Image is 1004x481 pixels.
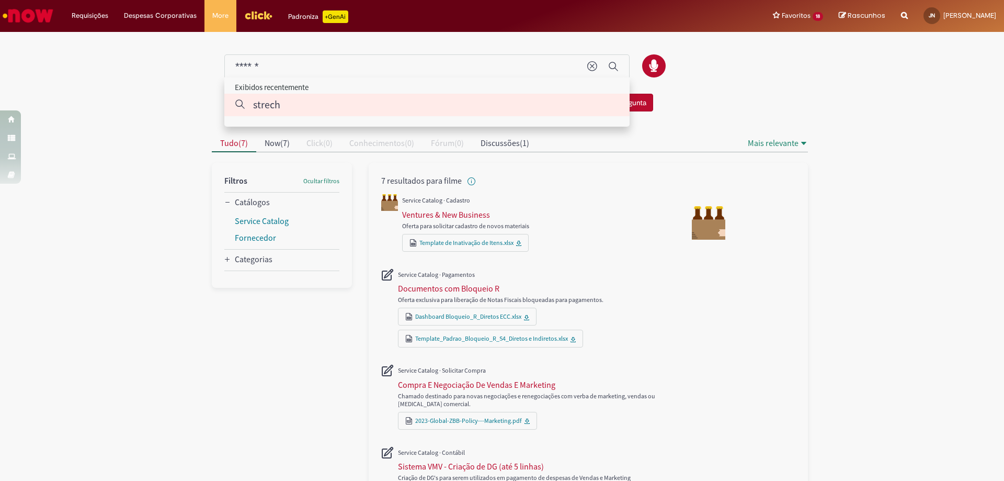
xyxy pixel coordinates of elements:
[244,7,272,23] img: click_logo_yellow_360x200.png
[212,10,229,21] span: More
[782,10,811,21] span: Favoritos
[1,5,55,26] img: ServiceNow
[72,10,108,21] span: Requisições
[848,10,885,20] span: Rascunhos
[839,11,885,21] a: Rascunhos
[813,12,823,21] span: 18
[124,10,197,21] span: Despesas Corporativas
[943,11,996,20] span: [PERSON_NAME]
[929,12,935,19] span: JN
[323,10,348,23] p: +GenAi
[288,10,348,23] div: Padroniza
